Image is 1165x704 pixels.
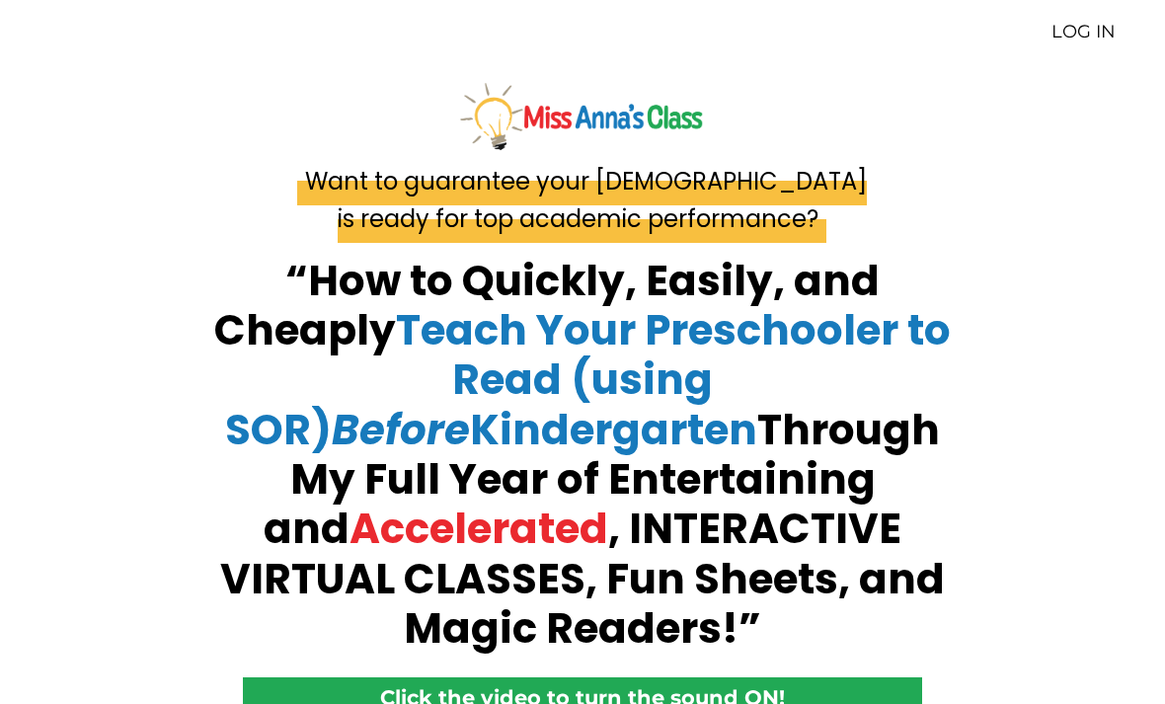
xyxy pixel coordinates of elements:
[1051,21,1116,42] a: LOG IN
[297,157,867,243] span: Want to guarantee your [DEMOGRAPHIC_DATA] is ready for top academic performance?
[332,401,470,459] em: Before
[225,301,951,459] span: Teach Your Preschooler to Read (using SOR) Kindergarten
[214,252,951,659] strong: “How to Quickly, Easily, and Cheaply Through My Full Year of Entertaining and , INTERACTIVE VIRTU...
[349,500,608,558] span: Accelerated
